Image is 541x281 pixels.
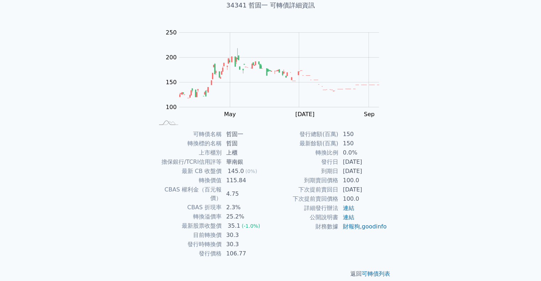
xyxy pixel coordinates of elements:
a: 連結 [343,205,354,211]
tspan: May [224,111,236,118]
td: 轉換價值 [154,176,222,185]
g: Chart [162,29,389,132]
td: 轉換比例 [271,148,339,157]
td: 到期賣回價格 [271,176,339,185]
td: 0.0% [339,148,387,157]
td: 30.3 [222,231,271,240]
td: 擔保銀行/TCRI信用評等 [154,157,222,167]
td: 哲固 [222,139,271,148]
td: 下次提前賣回日 [271,185,339,194]
tspan: 250 [166,29,177,36]
td: 最新股票收盤價 [154,221,222,231]
tspan: 150 [166,79,177,86]
p: 返回 [145,270,396,278]
tspan: Sep [364,111,375,118]
td: 2.3% [222,203,271,212]
td: 華南銀 [222,157,271,167]
td: 106.77 [222,249,271,258]
td: 150 [339,139,387,148]
td: [DATE] [339,185,387,194]
h1: 34341 哲固一 可轉債詳細資訊 [145,0,396,10]
td: 最新 CB 收盤價 [154,167,222,176]
td: 發行總額(百萬) [271,130,339,139]
tspan: 200 [166,54,177,61]
td: 150 [339,130,387,139]
td: 最新餘額(百萬) [271,139,339,148]
td: 115.84 [222,176,271,185]
td: 詳細發行辦法 [271,204,339,213]
a: goodinfo [362,223,387,230]
td: 上市櫃別 [154,148,222,157]
td: 公開說明書 [271,213,339,222]
td: 下次提前賣回價格 [271,194,339,204]
td: [DATE] [339,157,387,167]
td: 上櫃 [222,148,271,157]
td: 可轉債名稱 [154,130,222,139]
div: 35.1 [226,222,242,230]
td: CBAS 折現率 [154,203,222,212]
a: 財報狗 [343,223,360,230]
td: , [339,222,387,231]
span: (-1.0%) [242,223,260,229]
td: 轉換標的名稱 [154,139,222,148]
td: CBAS 權利金（百元報價） [154,185,222,203]
td: 發行時轉換價 [154,240,222,249]
td: 到期日 [271,167,339,176]
td: 發行日 [271,157,339,167]
td: 25.2% [222,212,271,221]
a: 連結 [343,214,354,221]
tspan: [DATE] [295,111,314,118]
td: 財務數據 [271,222,339,231]
td: 目前轉換價 [154,231,222,240]
span: (0%) [245,168,257,174]
tspan: 100 [166,104,177,110]
td: 100.0 [339,194,387,204]
a: 可轉債列表 [362,270,390,277]
td: 哲固一 [222,130,271,139]
td: 30.3 [222,240,271,249]
td: 發行價格 [154,249,222,258]
td: 100.0 [339,176,387,185]
div: 145.0 [226,167,245,175]
td: 4.75 [222,185,271,203]
td: 轉換溢價率 [154,212,222,221]
td: [DATE] [339,167,387,176]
